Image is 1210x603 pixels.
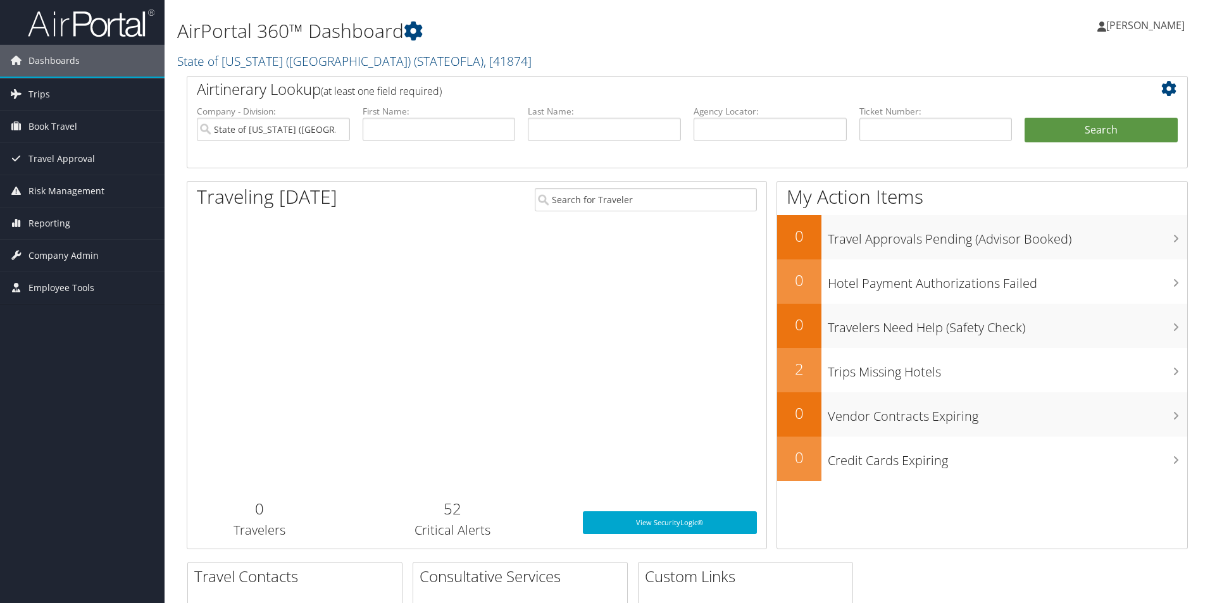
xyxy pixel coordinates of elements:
h3: Trips Missing Hotels [828,357,1187,381]
button: Search [1025,118,1178,143]
img: airportal-logo.png [28,8,154,38]
span: Company Admin [28,240,99,271]
h3: Hotel Payment Authorizations Failed [828,268,1187,292]
h3: Credit Cards Expiring [828,445,1187,469]
span: , [ 41874 ] [483,53,532,70]
label: Company - Division: [197,105,350,118]
h3: Travelers Need Help (Safety Check) [828,313,1187,337]
h2: 2 [777,358,821,380]
h3: Vendor Contracts Expiring [828,401,1187,425]
h2: Travel Contacts [194,566,402,587]
h2: Airtinerary Lookup [197,78,1094,100]
span: (at least one field required) [321,84,442,98]
h2: 0 [777,402,821,424]
h3: Travel Approvals Pending (Advisor Booked) [828,224,1187,248]
label: Last Name: [528,105,681,118]
span: Employee Tools [28,272,94,304]
span: [PERSON_NAME] [1106,18,1185,32]
label: Agency Locator: [694,105,847,118]
h3: Critical Alerts [342,521,564,539]
span: Risk Management [28,175,104,207]
h2: Custom Links [645,566,852,587]
span: Dashboards [28,45,80,77]
h2: 0 [777,225,821,247]
a: 0Travel Approvals Pending (Advisor Booked) [777,215,1187,259]
span: Book Travel [28,111,77,142]
a: 0Vendor Contracts Expiring [777,392,1187,437]
h1: AirPortal 360™ Dashboard [177,18,858,44]
a: 0Travelers Need Help (Safety Check) [777,304,1187,348]
span: Reporting [28,208,70,239]
h2: 0 [777,270,821,291]
h1: My Action Items [777,183,1187,210]
a: 2Trips Missing Hotels [777,348,1187,392]
h3: Travelers [197,521,323,539]
input: Search for Traveler [535,188,757,211]
a: [PERSON_NAME] [1097,6,1197,44]
h2: Consultative Services [420,566,627,587]
h2: 0 [777,314,821,335]
label: Ticket Number: [859,105,1013,118]
a: State of [US_STATE] ([GEOGRAPHIC_DATA]) [177,53,532,70]
h2: 52 [342,498,564,519]
h2: 0 [777,447,821,468]
label: First Name: [363,105,516,118]
h2: 0 [197,498,323,519]
h1: Traveling [DATE] [197,183,337,210]
a: 0Credit Cards Expiring [777,437,1187,481]
span: ( STATEOFLA ) [414,53,483,70]
span: Trips [28,78,50,110]
a: View SecurityLogic® [583,511,757,534]
a: 0Hotel Payment Authorizations Failed [777,259,1187,304]
span: Travel Approval [28,143,95,175]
